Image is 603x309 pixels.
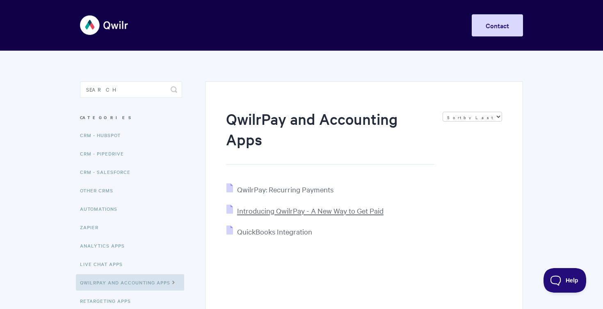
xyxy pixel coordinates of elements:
a: Introducing QwilrPay - A New Way to Get Paid [226,206,384,215]
a: Other CRMs [80,182,119,198]
span: QuickBooks Integration [237,227,312,236]
a: Live Chat Apps [80,256,129,272]
input: Search [80,81,182,98]
a: Zapier [80,219,105,235]
a: Automations [80,201,123,217]
a: Contact [472,14,523,36]
h1: QwilrPay and Accounting Apps [226,108,434,165]
a: QuickBooks Integration [226,227,312,236]
a: Retargeting Apps [80,293,137,309]
a: QwilrPay: Recurring Payments [226,185,333,194]
a: QwilrPay and Accounting Apps [76,274,184,291]
a: CRM - HubSpot [80,127,127,143]
h3: Categories [80,110,182,125]
select: Page reloads on selection [443,112,502,122]
iframe: Toggle Customer Support [544,268,587,293]
a: CRM - Salesforce [80,164,137,180]
span: QwilrPay: Recurring Payments [237,185,333,194]
a: CRM - Pipedrive [80,145,130,162]
img: Qwilr Help Center [80,10,129,41]
a: Analytics Apps [80,237,131,254]
span: Introducing QwilrPay - A New Way to Get Paid [237,206,384,215]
